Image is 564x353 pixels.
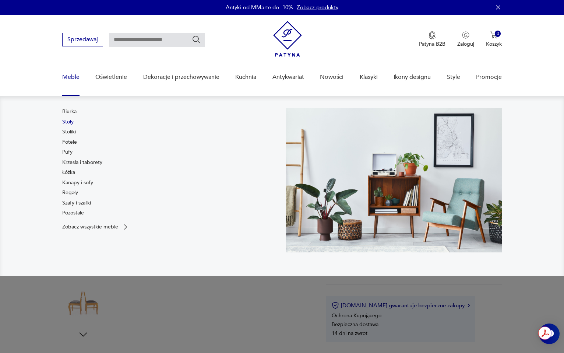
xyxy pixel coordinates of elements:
p: Patyna B2B [419,41,445,48]
a: Sprzedawaj [62,38,103,43]
a: Fotele [62,139,77,146]
a: Oświetlenie [95,63,127,91]
button: 0Koszyk [486,31,502,48]
img: Ikona medalu [429,31,436,39]
a: Stoliki [62,128,76,136]
a: Ikona medaluPatyna B2B [419,31,445,48]
a: Regały [62,189,78,196]
button: Zaloguj [457,31,474,48]
a: Kanapy i sofy [62,179,93,186]
a: Kuchnia [235,63,256,91]
a: Szafy i szafki [62,199,91,207]
a: Meble [62,63,80,91]
img: Ikonka użytkownika [462,31,469,39]
button: Szukaj [192,35,201,44]
a: Zobacz produkty [297,4,338,11]
div: 0 [495,31,501,37]
button: Sprzedawaj [62,33,103,46]
a: Pozostałe [62,209,84,217]
a: Dekoracje i przechowywanie [143,63,219,91]
a: Krzesła i taborety [62,159,102,166]
a: Ikony designu [394,63,431,91]
a: Promocje [476,63,502,91]
a: Zobacz wszystkie meble [62,223,129,231]
a: Łóżka [62,169,75,176]
img: Ikona koszyka [490,31,498,39]
a: Antykwariat [272,63,304,91]
img: Patyna - sklep z meblami i dekoracjami vintage [273,21,302,57]
a: Nowości [320,63,343,91]
p: Antyki od MMarte do -10% [226,4,293,11]
button: Patyna B2B [419,31,445,48]
iframe: Smartsupp widget button [539,324,560,344]
a: Pufy [62,148,73,156]
p: Zaloguj [457,41,474,48]
a: Biurka [62,108,77,115]
img: 969d9116629659dbb0bd4e745da535dc.jpg [286,108,502,252]
p: Koszyk [486,41,502,48]
p: Zobacz wszystkie meble [62,224,118,229]
a: Klasyki [360,63,378,91]
a: Style [447,63,460,91]
a: Stoły [62,118,74,126]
